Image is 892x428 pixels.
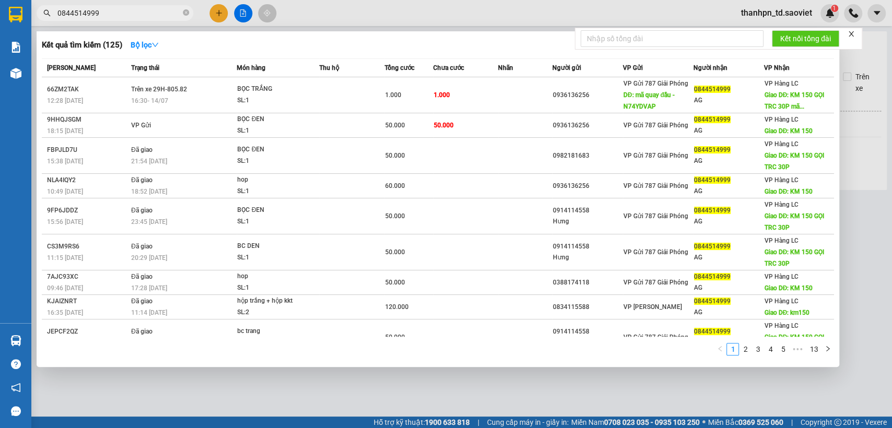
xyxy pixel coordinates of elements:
span: VP Nhận [763,64,789,72]
div: 9HHQJSGM [47,114,128,125]
div: 0914114558 [553,326,622,337]
span: VP Gửi 787 Giải Phóng [623,80,688,87]
span: 16:35 [DATE] [47,309,83,316]
div: BỌC ĐEN [237,144,316,156]
span: 23:45 [DATE] [131,218,167,225]
span: 21:54 [DATE] [131,158,167,165]
li: Next 5 Pages [789,343,806,355]
span: 50.000 [385,122,404,129]
a: 3 [752,343,763,355]
a: 13 [806,343,821,355]
span: 0844514999 [694,328,731,335]
span: Đã giao [131,328,153,335]
span: Đã giao [131,176,153,184]
span: 60.000 [385,182,404,189]
button: Kết nối tổng đài [772,30,839,47]
div: hop [237,174,316,186]
span: search [43,9,51,17]
div: SL: 2 [237,307,316,318]
div: FBPJLD7U [47,145,128,156]
div: AG [694,307,763,318]
img: solution-icon [10,42,21,53]
span: Thu hộ [319,64,339,72]
span: VP Hàng LC [764,116,798,123]
span: 18:15 [DATE] [47,127,83,135]
span: 50.000 [385,152,404,159]
span: VP Hàng LC [764,237,798,244]
div: BỌC ĐEN [237,205,316,216]
span: VP Hàng LC [764,273,798,280]
span: Giao DĐ: KM 150 GỌI TRC 30P [764,212,824,231]
span: VP Gửi 787 Giải Phóng [623,248,688,256]
span: 17:28 [DATE] [131,284,167,292]
div: AG [694,252,763,263]
span: Người nhận [693,64,727,72]
span: 11:15 [DATE] [47,254,83,261]
img: logo-vxr [9,7,22,22]
span: 18:52 [DATE] [131,188,167,195]
div: 0936136256 [553,181,622,192]
div: NLA4IQY2 [47,175,128,186]
span: Giao DĐ: km150 [764,309,809,316]
span: VP Hàng LC [764,176,798,184]
div: Hưng [553,216,622,227]
span: VP Gửi [623,64,643,72]
span: message [11,406,21,416]
span: Giao DĐ: KM 150 [764,188,813,195]
div: AG [694,282,763,293]
span: Tổng cước [384,64,414,72]
img: warehouse-icon [10,335,21,346]
span: 50.000 [385,212,404,220]
span: 12:28 [DATE] [47,97,83,104]
span: 1.000 [385,91,401,99]
span: close [848,30,855,38]
span: 10:49 [DATE] [47,188,83,195]
span: VP Hàng LC [764,140,798,148]
div: CS3M9RS6 [47,241,128,252]
span: down [152,41,159,49]
span: VP Gửi 787 Giải Phóng [623,279,688,286]
span: 1.000 [434,91,450,99]
div: 0388174118 [553,277,622,288]
span: [PERSON_NAME] [47,64,96,72]
div: bc trang [237,326,316,337]
li: 13 [806,343,821,355]
span: Chưa cước [433,64,464,72]
a: 5 [777,343,789,355]
span: Giao DĐ: KM 150 GỌI TRC 30P [764,152,824,171]
div: hộp trắng + hộp kkt [237,295,316,307]
span: 0844514999 [694,207,731,214]
li: Previous Page [714,343,726,355]
span: 50.000 [385,248,404,256]
span: Kết nối tổng đài [780,33,831,44]
div: Hưng [553,252,622,263]
div: AG [694,95,763,106]
a: 2 [739,343,751,355]
span: VP Gửi 787 Giải Phóng [623,334,688,341]
span: left [717,346,723,352]
span: 15:38 [DATE] [47,158,83,165]
span: 15:56 [DATE] [47,218,83,225]
span: Đã giao [131,298,153,305]
li: 3 [751,343,764,355]
span: VP [PERSON_NAME] [623,303,682,311]
span: Đã giao [131,243,153,250]
span: VP Hàng LC [764,80,798,87]
div: 0914114558 [553,205,622,216]
div: 0982181683 [553,150,622,161]
span: Món hàng [237,64,265,72]
div: BỌC TRẮNG [237,84,316,95]
div: 0936136256 [553,90,622,101]
strong: Bộ lọc [131,41,159,49]
span: 0844514999 [694,116,731,123]
div: SL: 1 [237,95,316,106]
div: SL: 1 [237,156,316,167]
a: 1 [727,343,738,355]
span: Giao DĐ: KM 150 GỌI TRC 30P mã... [764,91,824,110]
span: ••• [789,343,806,355]
li: Next Page [821,343,834,355]
div: JEPCF2QZ [47,326,128,337]
h3: Kết quả tìm kiếm ( 125 ) [42,40,122,51]
span: Đã giao [131,207,153,214]
div: 7AJC93XC [47,271,128,282]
